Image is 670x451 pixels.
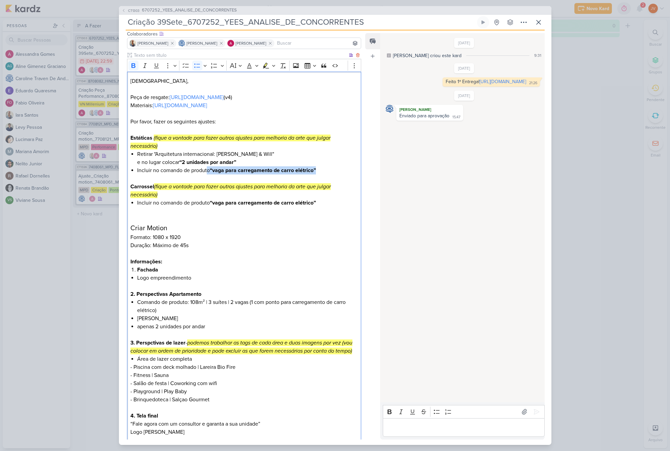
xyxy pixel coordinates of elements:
span: Criar Motion [130,224,167,232]
li: [PERSON_NAME] [137,314,357,323]
p: Logo [PERSON_NAME] [130,428,357,436]
a: [URL][DOMAIN_NAME] [153,102,207,109]
strong: Fachada [137,266,158,273]
li: Incluir no comando de produto [137,166,357,174]
mark: (fique a vontade para fazer outros ajustes para melhoria da arte que julgar necessário) [130,135,330,149]
div: 9:31 [534,52,541,58]
mark: (fique a vontade para fazer outros ajustes para melhoria da arte que julgar necessário) [130,183,331,198]
div: 15:47 [452,115,461,120]
p: - [130,339,357,355]
div: 21:26 [529,80,537,86]
strong: Estáticas [130,135,152,141]
strong: Carrossel [130,183,154,190]
div: Colaboradores [127,30,362,38]
p: Formato: 1080 x 1920 Duração: Máximo de 45s [130,223,357,258]
div: [PERSON_NAME] criou este kard [393,52,462,59]
li: apenas 2 unidades por andar [137,323,357,331]
div: Editor editing area: main [383,418,544,437]
li: Retirar "Arquitetura internacional: [PERSON_NAME] & Will" e no lugar colocar [137,150,357,166]
img: Caroline Traven De Andrade [178,40,185,47]
p: [DEMOGRAPHIC_DATA], [130,77,357,85]
p: - Piscina com deck molhado | Lareira Bio Fire [130,363,357,371]
li: Incluir no comando de produto [137,199,357,207]
img: Caroline Traven De Andrade [386,105,394,113]
p: - Fitness | Sauna [130,371,357,379]
div: [PERSON_NAME] [398,106,462,113]
p: - Salão de festa | Coworking com wifi [130,379,357,387]
p: - Playground | Play Baby - Brinquedoteca | Salçao Gourmet [130,387,357,404]
div: Feito 1ª Entrega! [446,79,526,85]
p: Peça de resgate: (v4) Materiais: [130,93,357,110]
strong: 4. Tela final [130,412,158,419]
input: Buscar [276,39,360,47]
div: Editor editing area: main [127,72,362,449]
li: Logo empreendimento [137,274,357,282]
div: Ligar relógio [480,20,486,25]
a: [URL][DOMAIN_NAME] [479,79,526,85]
div: Enviado para aprovação [399,113,449,119]
input: Kard Sem Título [126,16,476,28]
li: Área de lazer completa [137,355,357,363]
mark: podemos trabalhar as tags de cada área e duas imagens por vez (vou colocar em ordem de prioridade... [130,339,352,354]
a: [URL][DOMAIN_NAME] [170,94,224,101]
strong: 2. Perspectivas Apartamento [130,291,201,298]
div: Editor toolbar [383,405,544,418]
img: Iara Santos [129,40,136,47]
li: Comando de produto: 108m² | 3 suítes | 2 vagas (1 com ponto para carregamento de carro elétrico) [137,298,357,314]
span: [PERSON_NAME] [187,40,217,46]
strong: “vaga para carregamento de carro elétrico” [210,167,316,174]
img: Alessandra Gomes [227,40,234,47]
p: Por favor, fazer os seguintes ajustes: [130,118,357,134]
strong: “2 unidades por andar” [179,159,236,166]
strong: “vaga para carregamento de carro elétrico” [210,199,316,206]
span: [PERSON_NAME] [235,40,266,46]
strong: 3. Perspctivas de lazer [130,339,185,346]
div: Editor toolbar [127,59,362,72]
strong: Informações: [130,258,162,265]
span: [PERSON_NAME] [138,40,168,46]
p: “Fale agora com um consultor e garanta a sua unidade” [130,420,357,428]
input: Texto sem título [132,52,348,59]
